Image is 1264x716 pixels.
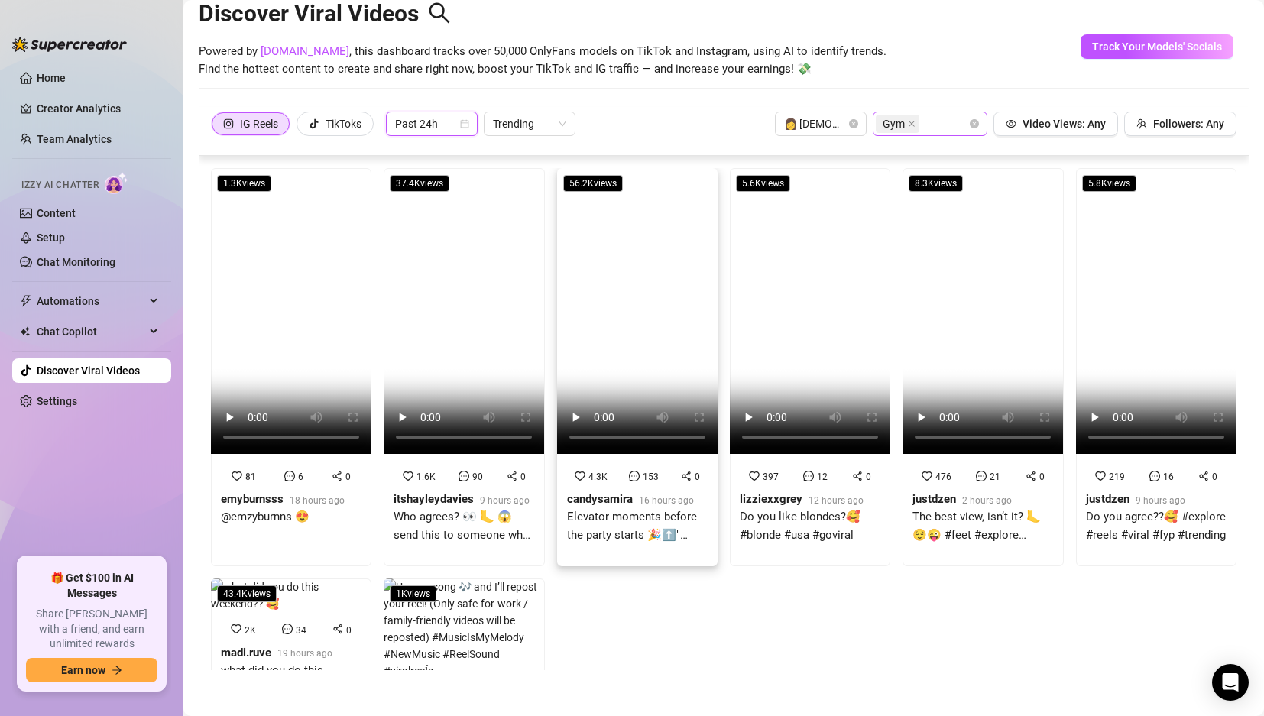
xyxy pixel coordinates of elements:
[37,364,140,377] a: Discover Viral Videos
[20,295,32,307] span: thunderbolt
[37,289,145,313] span: Automations
[883,115,905,132] span: Gym
[1124,112,1236,136] button: Followers: Any
[852,471,863,481] span: share-alt
[962,495,1012,506] span: 2 hours ago
[37,96,159,121] a: Creator Analytics
[730,168,890,566] a: 5.6Kviews397120lizziexxgrey12 hours agoDo you like blondes?🥰 #blonde #usa #goviral
[480,495,530,506] span: 9 hours ago
[37,72,66,84] a: Home
[459,471,469,481] span: message
[199,43,886,79] span: Powered by , this dashboard tracks over 50,000 OnlyFans models on TikTok and Instagram, using AI ...
[1095,471,1106,481] span: heart
[12,37,127,52] img: logo-BBDzfeDw.svg
[211,168,371,566] a: 1.3Kviews8160emyburnsss18 hours ago@emzyburnns 😍
[394,492,474,506] strong: itshayleydavies
[643,471,659,482] span: 153
[1006,118,1016,129] span: eye
[296,625,306,636] span: 34
[909,175,963,192] span: 8.3K views
[232,471,242,481] span: heart
[493,112,566,135] span: Trending
[809,495,864,506] span: 12 hours ago
[1149,471,1160,481] span: message
[903,168,1063,566] a: 8.3Kviews476210justdzen2 hours agoThe best view, isn’t it? 🦶😌😜 #feet #explore #goviral #fortheboy...
[221,508,345,526] div: @emzyburnns 😍
[245,625,256,636] span: 2K
[284,471,295,481] span: message
[231,624,241,634] span: heart
[309,118,319,129] span: tik-tok
[37,133,112,145] a: Team Analytics
[1039,471,1045,482] span: 0
[1212,471,1217,482] span: 0
[908,120,916,128] span: close
[1153,118,1224,130] span: Followers: Any
[394,508,534,544] div: Who agrees? 👀 🦶 😱 send this to someone who needs to get a fine for this! 🤣
[37,232,65,244] a: Setup
[1092,40,1222,53] span: Track Your Models' Socials
[639,495,694,506] span: 16 hours ago
[61,664,105,676] span: Earn now
[298,471,303,482] span: 6
[416,471,436,482] span: 1.6K
[803,471,814,481] span: message
[876,115,919,133] span: Gym
[37,395,77,407] a: Settings
[1082,175,1136,192] span: 5.8K views
[567,492,633,506] strong: candysamira
[1136,495,1185,506] span: 9 hours ago
[695,471,700,482] span: 0
[1198,471,1209,481] span: share-alt
[384,578,544,679] img: Use my song 🎶 and I’ll repost your reel! (Only safe-for-work / family-friendly videos will be rep...
[1081,34,1233,59] button: Track Your Models' Socials
[332,471,342,481] span: share-alt
[1023,118,1106,130] span: Video Views: Any
[784,112,857,135] span: 👩 Female
[763,471,779,482] span: 397
[37,256,115,268] a: Chat Monitoring
[290,495,345,506] span: 18 hours ago
[1212,664,1249,701] div: Open Intercom Messenger
[37,207,76,219] a: Content
[507,471,517,481] span: share-alt
[1026,471,1036,481] span: share-alt
[912,508,1053,544] div: The best view, isn’t it? 🦶😌😜 #feet #explore #goviral #fortheboys #usa #reels
[1136,118,1147,129] span: team
[472,471,483,482] span: 90
[326,112,361,135] div: TikToks
[563,175,623,192] span: 56.2K views
[990,471,1000,482] span: 21
[1076,168,1236,566] a: 5.8Kviews219160justdzen9 hours agoDo you agree??🥰 #explore #reels #viral #fyp #trending
[221,646,271,659] strong: madi.ruve
[567,508,708,544] div: Elevator moments before the party starts 🎉⬆️" #ElevatorVibes #PartyReady #NightOut #PrePartyMood ...
[849,119,858,128] span: close-circle
[403,471,413,481] span: heart
[20,326,30,337] img: Chat Copilot
[740,508,880,544] div: Do you like blondes?🥰 #blonde #usa #goviral
[26,607,157,652] span: Share [PERSON_NAME] with a friend, and earn unlimited rewards
[345,471,351,482] span: 0
[817,471,828,482] span: 12
[384,168,544,566] a: 37.4Kviews1.6K900itshayleydavies9 hours agoWho agrees? 👀 🦶 😱 send this to someone who needs to ge...
[395,112,468,135] span: Past 24h
[211,578,371,612] img: what did you do this weekend?? 🥰
[261,44,349,58] a: [DOMAIN_NAME]
[240,112,278,135] div: IG Reels
[970,119,979,128] span: close-circle
[26,571,157,601] span: 🎁 Get $100 in AI Messages
[588,471,608,482] span: 4.3K
[217,175,271,192] span: 1.3K views
[112,665,122,676] span: arrow-right
[749,471,760,481] span: heart
[428,2,451,24] span: search
[277,648,332,659] span: 19 hours ago
[1086,492,1129,506] strong: justdzen
[993,112,1118,136] button: Video Views: Any
[520,471,526,482] span: 0
[736,175,790,192] span: 5.6K views
[1109,471,1125,482] span: 219
[629,471,640,481] span: message
[37,319,145,344] span: Chat Copilot
[21,178,99,193] span: Izzy AI Chatter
